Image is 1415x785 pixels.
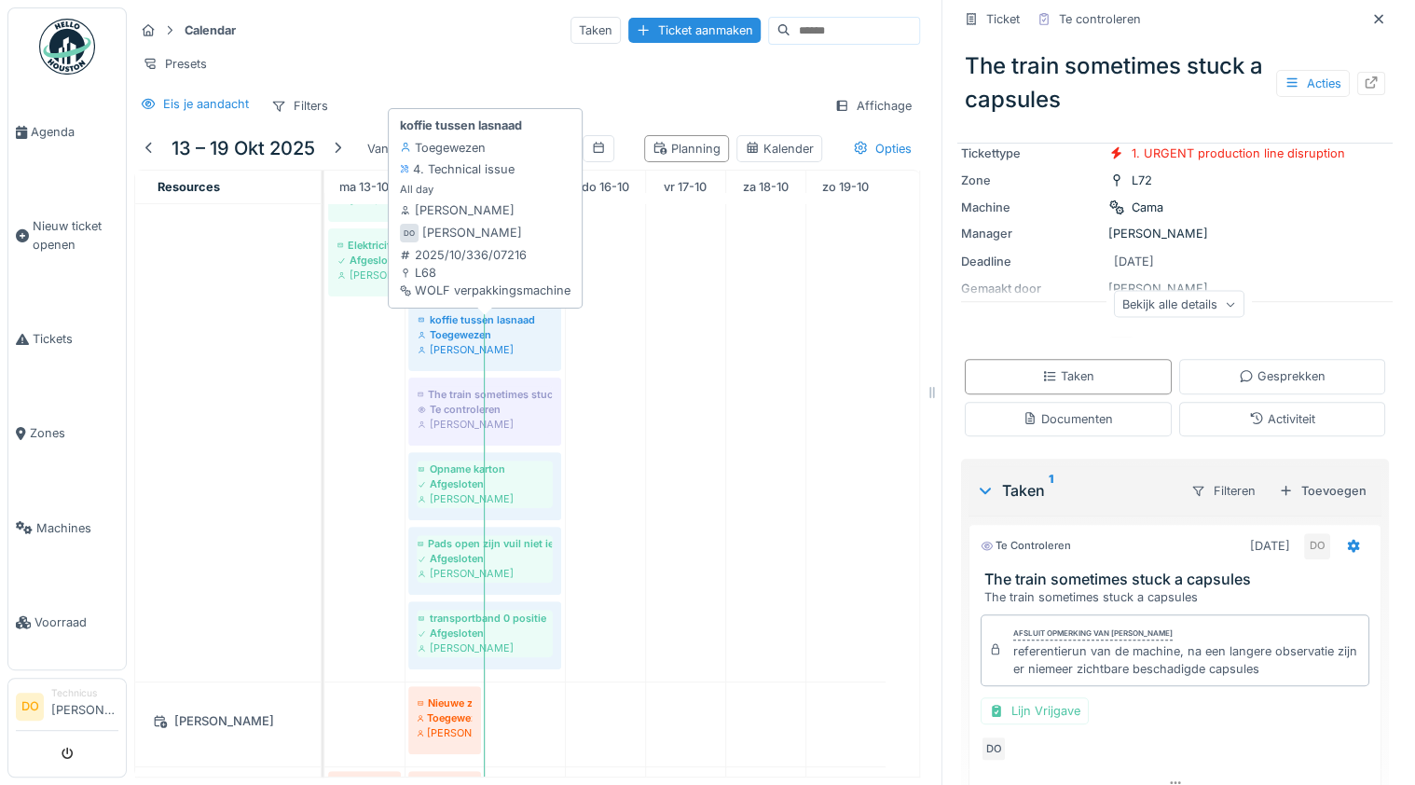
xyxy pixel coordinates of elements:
div: Taken [976,479,1175,502]
div: Eis je aandacht [163,95,249,113]
div: Deadline [961,253,1101,270]
div: Machine [961,199,1101,216]
li: DO [16,693,44,721]
div: DO [400,224,419,242]
span: Tickets [33,330,118,348]
div: Documenten [1023,410,1113,428]
div: [PERSON_NAME] [422,224,522,241]
div: Kalender [745,140,814,158]
div: Te controleren [418,402,552,417]
li: [PERSON_NAME] [51,686,118,726]
span: Nieuw ticket openen [33,217,118,253]
div: Afsluit opmerking van [PERSON_NAME] [1013,627,1173,640]
div: [PERSON_NAME] [418,640,552,655]
div: 2025/10/336/07216 [400,246,570,264]
div: Presets [134,50,215,77]
div: Filteren [1183,477,1264,504]
div: Te controleren [1059,10,1141,28]
h3: The train sometimes stuck a capsules [984,571,1373,588]
span: Resources [158,180,220,194]
div: Gesprekken [1239,367,1326,385]
div: [PERSON_NAME] [337,268,472,282]
div: Zone [961,172,1101,189]
div: Pads open zijn vuil niet ieder pakje [418,536,552,551]
a: Tickets [8,292,126,386]
span: Voorraad [34,613,118,631]
div: Ticket aanmaken [628,18,761,43]
div: [PERSON_NAME] [418,566,552,581]
strong: koffie tussen lasnaad [400,117,522,134]
div: The train sometimes stuck a capsules [984,588,1373,606]
h5: 13 – 19 okt 2025 [172,137,315,159]
div: [PERSON_NAME] [418,417,552,432]
div: Afgesloten [418,551,552,566]
span: Machines [36,519,118,537]
div: L68 [400,264,570,282]
span: Agenda [31,123,118,141]
div: Opname karton [418,461,552,476]
div: Afgesloten [418,626,552,640]
a: Nieuw ticket openen [8,179,126,292]
div: Tickettype [961,145,1101,162]
div: Afgesloten [418,476,552,491]
div: Nieuwe zebraprinter?! [418,695,472,710]
div: 4. Technical issue [400,160,515,178]
div: Bekijk alle details [1114,291,1244,318]
strong: Calendar [177,21,243,39]
a: 17 oktober 2025 [659,174,711,200]
div: Planning [653,140,721,158]
a: Voorraad [8,575,126,669]
div: DO [981,736,1007,762]
div: Taken [570,17,621,44]
div: Toegewezen [400,139,486,157]
sup: 1 [1049,479,1053,502]
div: WOLF verpakkingsmachine [400,282,570,299]
div: Elektriciteit kast uitgevallen [337,238,472,253]
div: Ticket [986,10,1020,28]
div: [PERSON_NAME] [418,725,472,740]
a: Zones [8,386,126,480]
div: [PERSON_NAME] [418,342,552,357]
div: Technicus [51,686,118,700]
div: Taken [1042,367,1094,385]
div: The train sometimes stuck a capsules [418,387,552,402]
div: Cama [1132,199,1163,216]
div: Toegewezen [418,710,472,725]
div: [DATE] [1114,253,1154,270]
div: Te controleren [981,538,1071,554]
div: Vandaag [360,136,424,161]
div: [DATE] [1250,537,1290,555]
div: [PERSON_NAME] [961,225,1389,242]
a: Machines [8,481,126,575]
div: Affichage [826,92,920,119]
div: Lijn Vrijgave [981,697,1089,724]
div: Afgesloten [337,253,472,268]
a: Agenda [8,85,126,179]
a: DO Technicus[PERSON_NAME] [16,686,118,731]
div: Toegewezen [418,327,552,342]
div: Opties [845,135,920,162]
div: The train sometimes stuck a capsules [957,42,1393,124]
div: Acties [1276,70,1350,97]
div: koffie tussen lasnaad [418,312,552,327]
div: referentierun van de machine, na een langere observatie zijn er niemeer zichtbare beschadigde cap... [1013,642,1361,678]
div: [PERSON_NAME] [146,709,309,733]
div: transportband 0 positie [418,611,552,626]
div: Activiteit [1249,410,1315,428]
div: Filters [263,92,337,119]
a: 13 oktober 2025 [335,174,393,200]
a: 19 oktober 2025 [817,174,873,200]
div: [PERSON_NAME] [400,201,515,219]
img: Badge_color-CXgf-gQk.svg [39,19,95,75]
div: Manager [961,225,1101,242]
div: Toevoegen [1271,478,1374,503]
a: 18 oktober 2025 [738,174,793,200]
div: [PERSON_NAME] [418,491,552,506]
div: DO [1304,533,1330,559]
div: 1. URGENT production line disruption [1132,145,1345,162]
div: L72 [1132,172,1152,189]
small: All day [400,182,433,198]
span: Zones [30,424,118,442]
a: 16 oktober 2025 [577,174,634,200]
